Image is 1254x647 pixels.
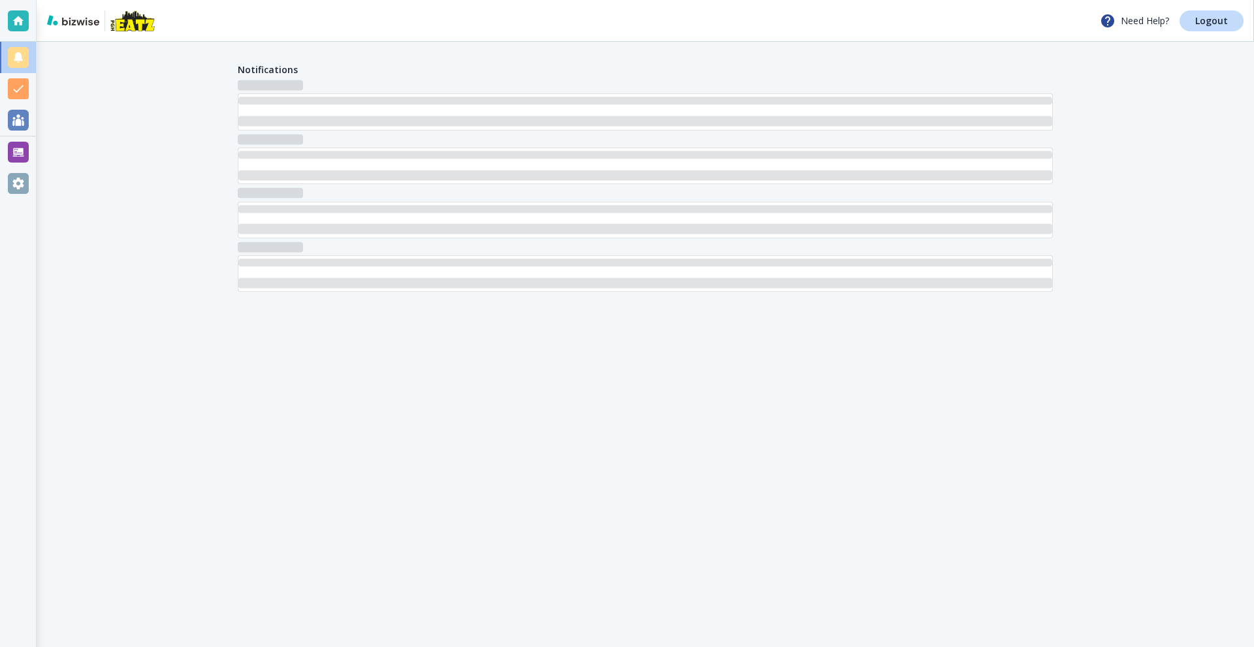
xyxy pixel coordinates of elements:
img: PGH EATZ [110,10,155,31]
h4: Notifications [238,63,298,76]
img: bizwise [47,15,99,25]
p: Need Help? [1100,13,1169,29]
p: Logout [1195,16,1228,25]
a: Logout [1180,10,1244,31]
